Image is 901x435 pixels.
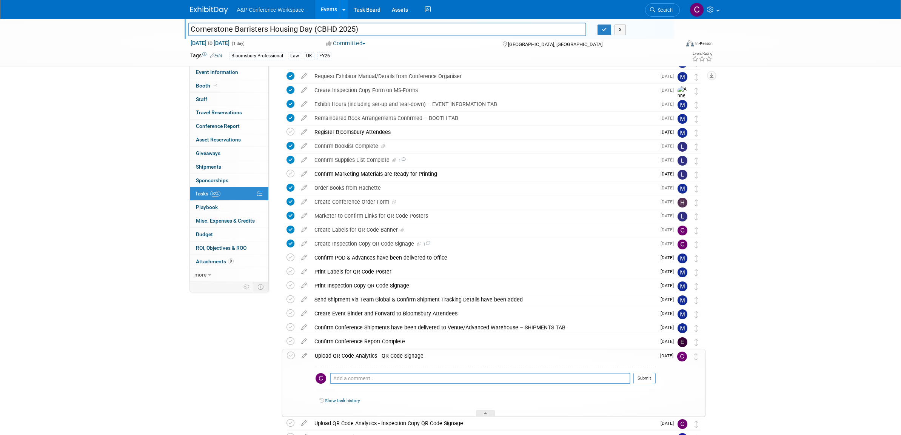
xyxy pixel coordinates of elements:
span: Booth [196,83,219,89]
a: edit [297,129,311,135]
span: [DATE] [660,353,677,358]
i: Move task [695,325,698,332]
span: Attachments [196,258,234,264]
a: Tasks52% [190,187,268,200]
div: Confirm Conference Report Complete [311,335,656,348]
img: Matt Hambridge [678,254,687,263]
i: Move task [695,88,698,95]
a: edit [297,143,311,149]
img: Christine Ritchlin [316,373,326,384]
span: Budget [196,231,213,237]
span: [DATE] [661,227,678,232]
img: Matt Hambridge [678,72,687,82]
img: Louise Morgan [678,212,687,221]
img: Matt Hambridge [678,281,687,291]
a: Show task history [325,398,360,403]
div: Exhibit Hours (including set-up and tear-down) – EVENT INFORMATION TAB [311,98,656,111]
a: edit [297,115,311,121]
div: Remaindered Book Arrangements Confirmed – BOOTH TAB [311,112,656,125]
button: Committed [323,40,368,48]
a: ROI, Objectives & ROO [190,241,268,255]
a: edit [297,73,311,80]
img: Matt Hambridge [678,295,687,305]
span: 1 [422,242,430,247]
a: edit [297,254,311,261]
img: Christine Ritchlin [678,240,687,249]
span: [DATE] [661,171,678,177]
a: Budget [190,228,268,241]
a: edit [297,240,311,247]
img: Louise Morgan [678,156,687,166]
span: [DATE] [661,143,678,149]
a: edit [297,87,311,94]
span: 1 [397,158,406,163]
button: Submit [633,373,656,384]
div: Law [288,52,301,60]
img: Ellie Coull [678,337,687,347]
span: [DATE] [DATE] [190,40,230,46]
a: Misc. Expenses & Credits [190,214,268,227]
span: A&P Conference Workspace [237,7,304,13]
a: Edit [210,53,222,58]
span: [DATE] [661,283,678,288]
i: Move task [695,297,698,304]
span: [DATE] [661,311,678,316]
i: Move task [695,115,698,123]
i: Move task [695,185,698,192]
i: Move task [695,283,698,290]
a: edit [297,184,311,191]
span: Conference Report [196,123,240,129]
div: In-Person [695,41,713,46]
a: edit [297,282,311,289]
i: Move task [695,241,698,248]
div: Confirm Marketing Materials are Ready for Printing [311,168,656,180]
span: more [194,272,206,278]
span: [DATE] [661,255,678,260]
span: (1 day) [231,41,245,46]
span: Sponsorships [196,177,228,183]
div: Order Books from Hachette [311,181,656,194]
button: X [615,25,626,35]
div: UK [304,52,314,60]
a: edit [297,157,311,163]
div: Request Exhibitor Manual/Details from Conference Organiser [311,70,656,83]
span: 52% [210,191,220,197]
img: Matt Hambridge [678,323,687,333]
span: 9 [228,258,234,264]
img: Matt Hambridge [678,184,687,194]
a: edit [297,338,311,345]
span: [DATE] [661,74,678,79]
i: Move task [695,157,698,164]
img: Matt Hambridge [678,128,687,138]
div: Print Inspection Copy QR Code Signage [311,279,656,292]
i: Move task [695,255,698,262]
div: Create Inspection Copy Form on MS-Forms [311,84,656,97]
img: Format-Inperson.png [686,40,694,46]
img: Hannah Siegel [678,198,687,208]
a: Asset Reservations [190,133,268,146]
span: [DATE] [661,157,678,163]
div: Upload QR Code Analytics - Inspection Copy QR Code Signage [311,417,656,430]
a: edit [297,324,311,331]
i: Move task [695,199,698,206]
i: Booth reservation complete [214,83,217,88]
img: Matt Hambridge [678,114,687,124]
td: Toggle Event Tabs [253,282,268,292]
div: Create Event Binder and Forward to Bloomsbury Attendees [311,307,656,320]
span: [DATE] [661,115,678,121]
span: [DATE] [661,421,678,426]
div: Event Rating [692,52,712,55]
div: Send shipment via Team Global & Confirm Shipment Tracking Details have been added [311,293,656,306]
a: Sponsorships [190,174,268,187]
span: [DATE] [661,199,678,204]
i: Move task [695,311,698,318]
a: Travel Reservations [190,106,268,119]
i: Move task [695,171,698,178]
div: Event Format [635,39,713,51]
a: more [190,268,268,281]
a: edit [298,352,311,359]
div: Marketer to Confirm Links for QR Code Posters [311,209,656,222]
img: Matt Hambridge [678,100,687,110]
a: edit [297,420,311,427]
div: Register Bloomsbury Attendees [311,126,656,138]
